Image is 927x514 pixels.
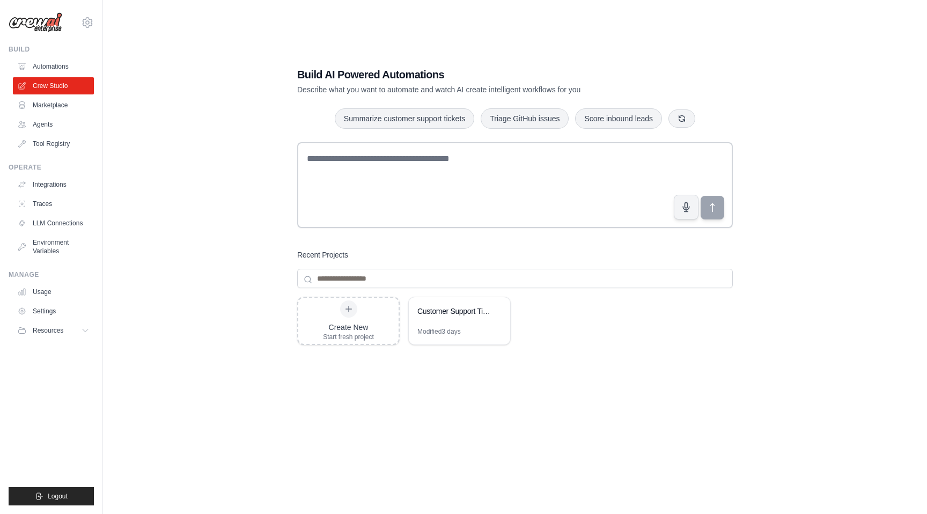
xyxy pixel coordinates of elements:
[13,77,94,94] a: Crew Studio
[297,249,348,260] h3: Recent Projects
[13,97,94,114] a: Marketplace
[9,12,62,33] img: Logo
[417,327,461,336] div: Modified 3 days
[297,67,658,82] h1: Build AI Powered Automations
[323,322,374,333] div: Create New
[481,108,569,129] button: Triage GitHub issues
[417,306,491,317] div: Customer Support Ticket Automation
[13,58,94,75] a: Automations
[9,163,94,172] div: Operate
[9,270,94,279] div: Manage
[33,326,63,335] span: Resources
[323,333,374,341] div: Start fresh project
[13,215,94,232] a: LLM Connections
[13,322,94,339] button: Resources
[335,108,474,129] button: Summarize customer support tickets
[13,135,94,152] a: Tool Registry
[9,45,94,54] div: Build
[13,176,94,193] a: Integrations
[13,116,94,133] a: Agents
[13,283,94,300] a: Usage
[9,487,94,505] button: Logout
[13,195,94,212] a: Traces
[13,303,94,320] a: Settings
[48,492,68,501] span: Logout
[668,109,695,128] button: Get new suggestions
[674,195,698,219] button: Click to speak your automation idea
[575,108,662,129] button: Score inbound leads
[13,234,94,260] a: Environment Variables
[297,84,658,95] p: Describe what you want to automate and watch AI create intelligent workflows for you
